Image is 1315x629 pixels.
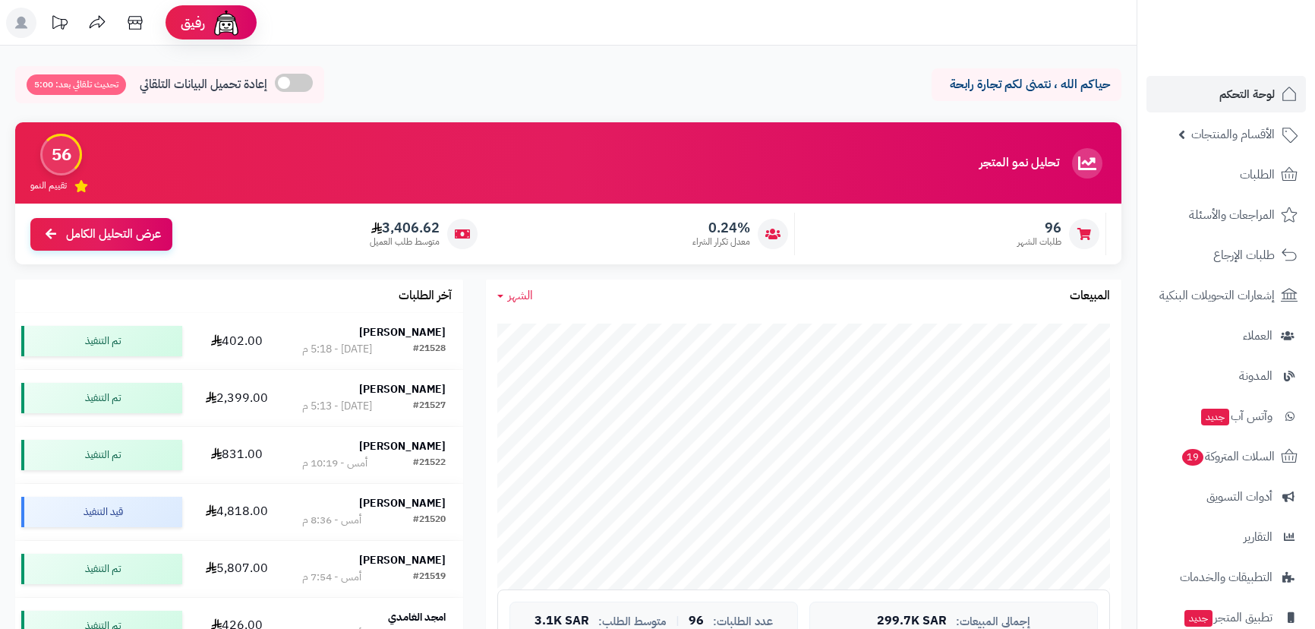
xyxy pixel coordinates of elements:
[676,615,680,627] span: |
[692,235,750,248] span: معدل تكرار الشراء
[943,76,1110,93] p: حياكم الله ، نتمنى لكم تجارة رابحة
[956,615,1030,628] span: إجمالي المبيعات:
[188,370,285,426] td: 2,399.00
[1213,245,1275,266] span: طلبات الإرجاع
[188,427,285,483] td: 831.00
[1146,237,1306,273] a: طلبات الإرجاع
[181,14,205,32] span: رفيق
[1146,479,1306,515] a: أدوات التسويق
[302,570,361,585] div: أمس - 7:54 م
[1201,409,1229,425] span: جديد
[211,8,241,38] img: ai-face.png
[188,313,285,369] td: 402.00
[413,342,446,357] div: #21528
[27,74,126,95] span: تحديث تلقائي بعد: 5:00
[1146,156,1306,193] a: الطلبات
[30,218,172,251] a: عرض التحليل الكامل
[1191,124,1275,145] span: الأقسام والمنتجات
[302,513,361,528] div: أمس - 8:36 م
[359,552,446,568] strong: [PERSON_NAME]
[188,541,285,597] td: 5,807.00
[21,440,182,470] div: تم التنفيذ
[1159,285,1275,306] span: إشعارات التحويلات البنكية
[21,326,182,356] div: تم التنفيذ
[1181,446,1275,467] span: السلات المتروكة
[370,235,440,248] span: متوسط طلب العميل
[497,287,533,305] a: الشهر
[1184,610,1213,627] span: جديد
[713,615,773,628] span: عدد الطلبات:
[598,615,667,628] span: متوسط الطلب:
[1243,325,1272,346] span: العملاء
[1212,41,1301,73] img: logo-2.png
[21,497,182,527] div: قيد التنفيذ
[30,179,67,192] span: تقييم النمو
[388,609,446,625] strong: امجد الغامدي
[1180,567,1272,588] span: التطبيقات والخدمات
[1146,358,1306,394] a: المدونة
[1206,486,1272,507] span: أدوات التسويق
[21,383,182,413] div: تم التنفيذ
[413,456,446,471] div: #21522
[359,438,446,454] strong: [PERSON_NAME]
[188,484,285,540] td: 4,818.00
[370,220,440,236] span: 3,406.62
[1017,220,1061,236] span: 96
[1146,519,1306,555] a: التقارير
[21,554,182,584] div: تم التنفيذ
[413,570,446,585] div: #21519
[1070,289,1110,303] h3: المبيعات
[66,226,161,243] span: عرض التحليل الكامل
[359,324,446,340] strong: [PERSON_NAME]
[140,76,267,93] span: إعادة تحميل البيانات التلقائي
[40,8,78,42] a: تحديثات المنصة
[1244,526,1272,548] span: التقارير
[1146,277,1306,314] a: إشعارات التحويلات البنكية
[979,156,1059,170] h3: تحليل نمو المتجر
[302,456,367,471] div: أمس - 10:19 م
[1146,398,1306,435] a: وآتس آبجديد
[1219,84,1275,105] span: لوحة التحكم
[1200,406,1272,427] span: وآتس آب
[508,286,533,305] span: الشهر
[413,399,446,414] div: #21527
[302,342,372,357] div: [DATE] - 5:18 م
[1146,76,1306,112] a: لوحة التحكم
[1182,449,1203,466] span: 19
[535,615,589,628] span: 3.1K SAR
[413,513,446,528] div: #21520
[359,381,446,397] strong: [PERSON_NAME]
[1146,559,1306,596] a: التطبيقات والخدمات
[1189,204,1275,226] span: المراجعات والأسئلة
[1146,318,1306,354] a: العملاء
[1146,438,1306,475] a: السلات المتروكة19
[359,495,446,511] strong: [PERSON_NAME]
[1183,607,1272,628] span: تطبيق المتجر
[689,615,704,628] span: 96
[1239,365,1272,387] span: المدونة
[302,399,372,414] div: [DATE] - 5:13 م
[1017,235,1061,248] span: طلبات الشهر
[877,615,947,628] span: 299.7K SAR
[1146,197,1306,233] a: المراجعات والأسئلة
[399,289,452,303] h3: آخر الطلبات
[692,220,750,236] span: 0.24%
[1240,164,1275,185] span: الطلبات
